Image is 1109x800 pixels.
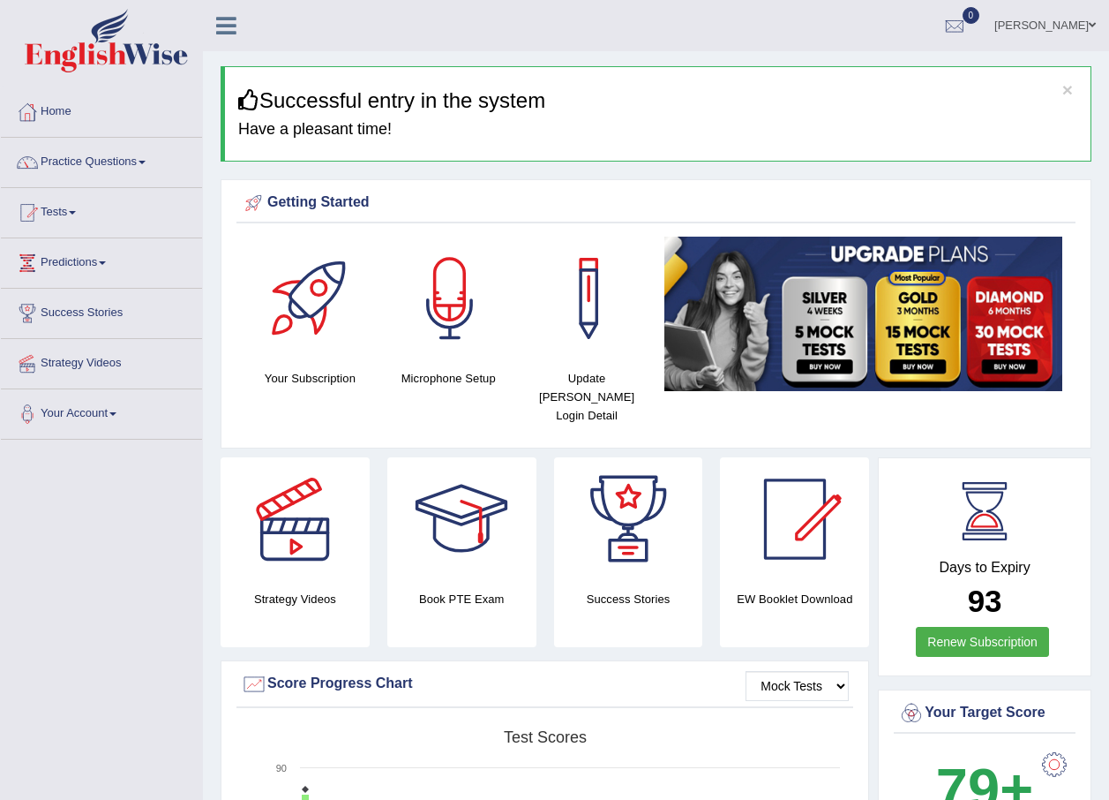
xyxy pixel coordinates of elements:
[1,138,202,182] a: Practice Questions
[554,590,703,608] h4: Success Stories
[221,590,370,608] h4: Strategy Videos
[1,389,202,434] a: Your Account
[898,560,1071,576] h4: Days to Expiry
[241,190,1071,216] div: Getting Started
[1,188,202,232] a: Tests
[1,289,202,333] a: Success Stories
[916,627,1049,657] a: Renew Subscription
[1,238,202,283] a: Predictions
[1062,80,1073,99] button: ×
[241,671,849,698] div: Score Progress Chart
[238,89,1077,112] h3: Successful entry in the system
[898,700,1071,727] div: Your Target Score
[968,584,1002,618] b: 93
[527,369,648,425] h4: Update [PERSON_NAME] Login Detail
[504,728,587,746] tspan: Test scores
[720,590,869,608] h4: EW Booklet Download
[963,7,980,24] span: 0
[238,121,1077,139] h4: Have a pleasant time!
[276,763,287,774] text: 90
[387,590,536,608] h4: Book PTE Exam
[664,237,1062,390] img: small5.jpg
[388,369,509,388] h4: Microphone Setup
[1,87,202,132] a: Home
[250,369,371,388] h4: Your Subscription
[1,339,202,383] a: Strategy Videos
